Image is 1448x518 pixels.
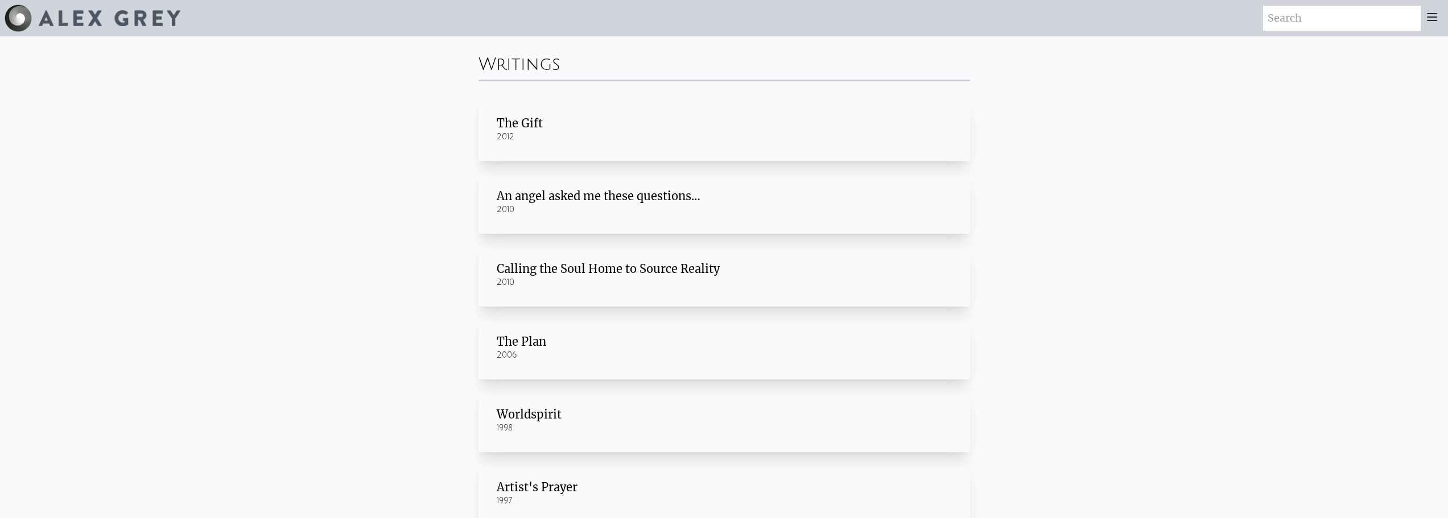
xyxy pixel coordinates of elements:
[478,170,970,234] a: An angel asked me these questions… 2010
[497,188,952,204] div: An angel asked me these questions…
[497,479,952,495] div: Artist's Prayer
[478,316,970,379] a: The Plan 2006
[497,261,952,277] div: Calling the Soul Home to Source Reality
[478,388,970,452] a: Worldspirit 1998
[497,131,952,143] div: 2012
[497,277,952,288] div: 2010
[478,45,970,80] div: Writings
[478,243,970,306] a: Calling the Soul Home to Source Reality 2010
[497,422,952,434] div: 1998
[497,334,952,350] div: The Plan
[497,115,952,131] div: The Gift
[497,495,952,507] div: 1997
[478,97,970,161] a: The Gift 2012
[1263,6,1421,31] input: Search
[497,350,952,361] div: 2006
[497,204,952,216] div: 2010
[497,407,952,422] div: Worldspirit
